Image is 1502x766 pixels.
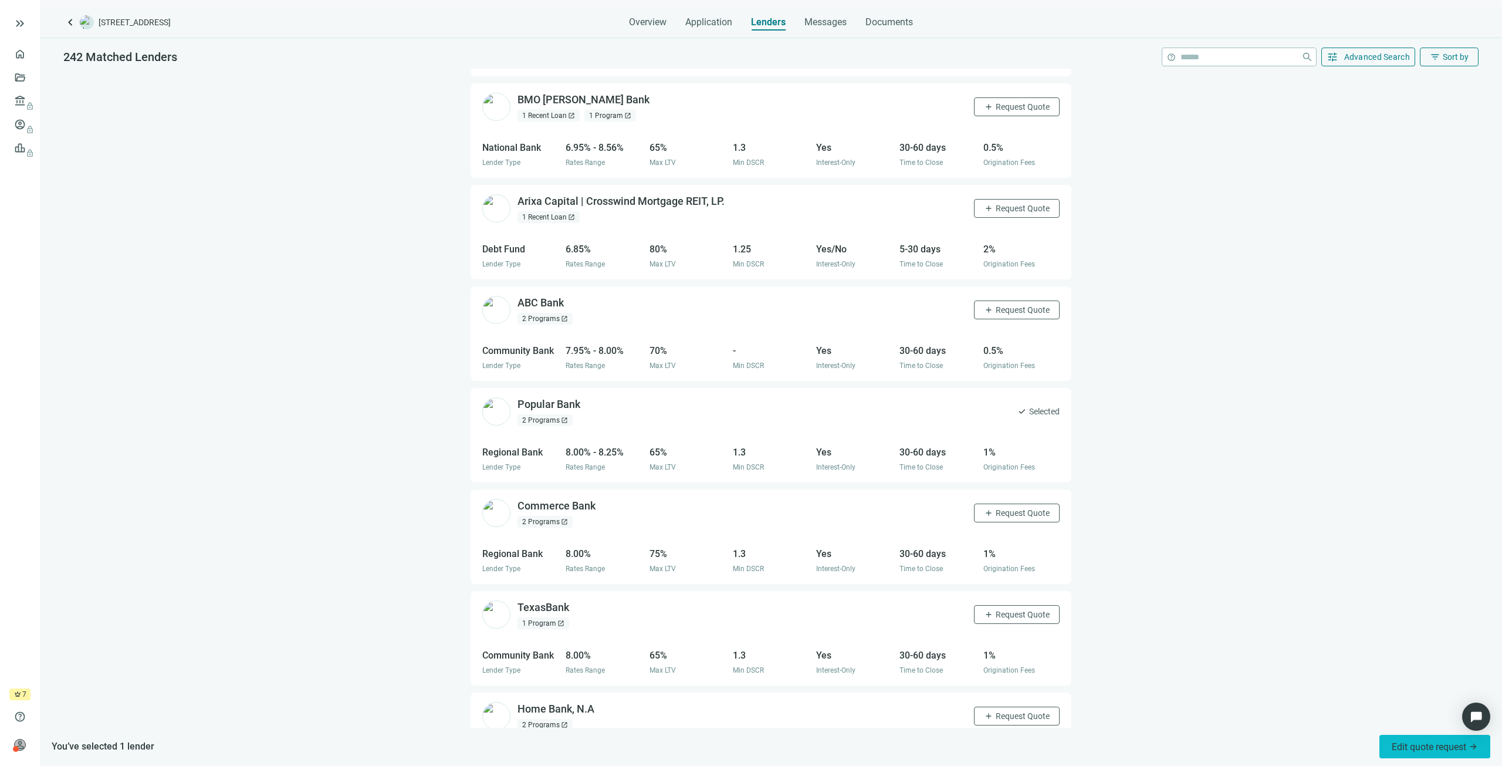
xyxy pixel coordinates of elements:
span: Origination Fees [983,666,1035,674]
div: 80% [649,242,726,257]
span: Max LTV [649,362,676,370]
img: d403acda-dc59-403b-beac-d99f5935faa2 [482,600,510,629]
span: Origination Fees [983,158,1035,167]
span: open_in_new [561,315,568,322]
div: 1.25 [733,242,809,257]
span: open_in_new [561,518,568,525]
span: Request Quote [996,508,1050,518]
span: Time to Close [899,463,943,471]
button: addRequest Quote [974,605,1060,624]
span: open_in_new [568,214,575,221]
div: 2 Programs [517,313,573,325]
img: 6b09c995-46af-4044-91ee-2f360e62a705.png [482,702,510,730]
span: Time to Close [899,666,943,674]
div: 30-60 days [899,140,976,155]
span: Max LTV [649,666,676,674]
span: Time to Close [899,362,943,370]
span: Min DSCR [733,260,764,268]
span: open_in_new [557,620,564,627]
img: 65209a68-2b5f-4bee-a945-68ddba189207.png [482,499,510,527]
img: 7c3f28b2-c400-46a7-b74c-abf3c12fd5bc [482,296,510,324]
span: Lender Type [482,260,520,268]
button: filter_listSort by [1420,48,1479,66]
div: Regional Bank [482,546,559,561]
span: You’ve selected 1 lender [52,739,154,754]
span: crown [14,691,21,698]
span: Edit quote request [1392,741,1478,752]
div: Yes [816,140,892,155]
span: Rates Range [566,158,605,167]
div: 0.5% [983,140,1060,155]
div: Commerce Bank [517,499,596,514]
span: add [984,204,993,213]
span: Request Quote [996,711,1050,721]
div: 1 Program [517,617,569,629]
button: addRequest Quote [974,199,1060,218]
button: addRequest Quote [974,97,1060,116]
span: add [984,508,993,518]
span: add [984,711,993,721]
span: arrow_forward [1469,742,1478,751]
div: 6.95% - 8.56% [566,140,642,155]
span: Lender Type [482,666,520,674]
div: 1% [983,546,1060,561]
span: filter_list [1430,52,1440,62]
div: 8.00% [566,546,642,561]
span: Min DSCR [733,463,764,471]
div: 30-60 days [899,445,976,460]
span: add [984,102,993,112]
span: Min DSCR [733,158,764,167]
span: keyboard_double_arrow_right [13,16,27,31]
span: tune [1327,51,1338,63]
div: 75% [649,546,726,561]
span: Time to Close [899,260,943,268]
button: addRequest Quote [974,301,1060,319]
span: Interest-Only [816,260,855,268]
span: Min DSCR [733,666,764,674]
span: Messages [804,16,847,28]
img: f61ec829-67a9-4458-8f8e-5d52e75fbfc9.png [482,397,510,426]
span: help [14,711,26,723]
div: 7.95% - 8.00% [566,343,642,358]
span: Lenders [751,16,786,28]
span: Origination Fees [983,362,1035,370]
div: 30-60 days [899,343,976,358]
span: Sort by [1443,52,1469,62]
span: add [984,305,993,315]
span: Interest-Only [816,565,855,573]
span: Time to Close [899,565,943,573]
span: Overview [629,16,667,28]
div: Yes/No [816,242,892,257]
span: 242 Matched Lenders [63,50,177,64]
div: TexasBank [517,600,569,615]
a: keyboard_arrow_left [63,15,77,29]
span: Selected [1029,405,1060,418]
div: 1.3 [733,140,809,155]
span: Max LTV [649,260,676,268]
div: Community Bank [482,648,559,663]
div: National Bank [482,140,559,155]
span: Max LTV [649,158,676,167]
div: 2% [983,242,1060,257]
span: Lender Type [482,158,520,167]
span: Request Quote [996,610,1050,619]
div: 1% [983,445,1060,460]
div: 65% [649,648,726,663]
span: Request Quote [996,204,1050,213]
span: Origination Fees [983,260,1035,268]
span: person [14,739,26,751]
span: open_in_new [568,112,575,119]
span: Interest-Only [816,463,855,471]
div: Regional Bank [482,445,559,460]
div: 1.3 [733,546,809,561]
img: 7d74b783-7208-4fd7-9f1e-64c8d6683b0c.png [482,93,510,121]
div: 5-30 days [899,242,976,257]
div: 6.85% [566,242,642,257]
div: 8.00% - 8.25% [566,445,642,460]
div: BMO [PERSON_NAME] Bank [517,93,649,107]
div: 1 Recent Loan [517,110,580,122]
span: Advanced Search [1344,52,1410,62]
img: deal-logo [80,15,94,29]
div: Arixa Capital | Crosswind Mortgage REIT, LP. [517,194,725,209]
